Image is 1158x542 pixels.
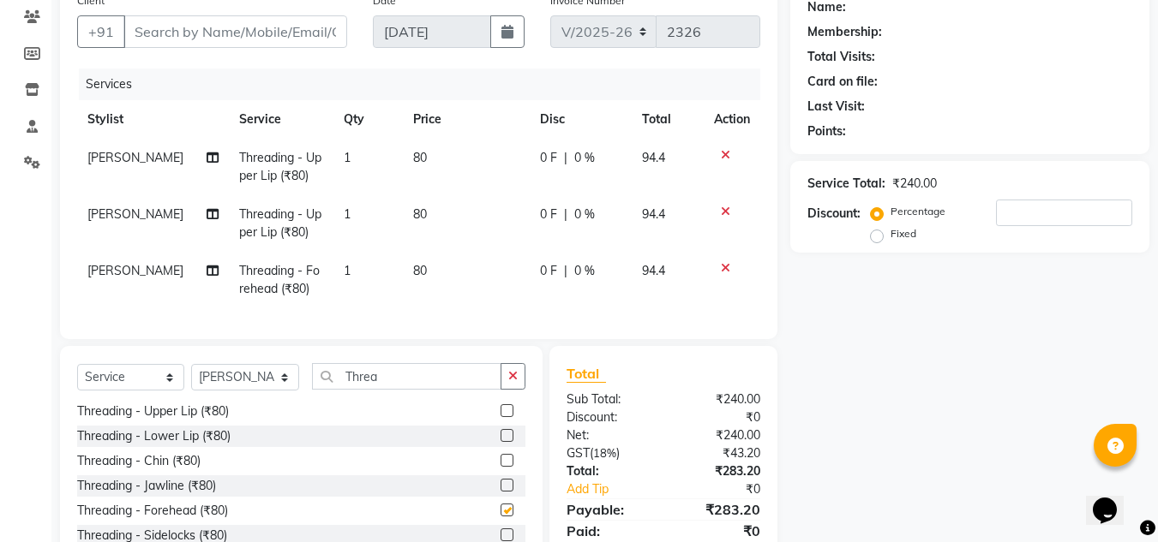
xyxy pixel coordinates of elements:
[807,98,865,116] div: Last Visit:
[403,100,530,139] th: Price
[574,205,595,223] span: 0 %
[1086,474,1141,525] iframe: chat widget
[87,263,183,278] span: [PERSON_NAME]
[807,23,882,41] div: Membership:
[704,100,760,139] th: Action
[413,150,427,165] span: 80
[642,263,665,278] span: 94.4
[663,462,773,480] div: ₹283.20
[77,477,216,495] div: Threading - Jawline (₹80)
[77,15,125,48] button: +91
[807,73,878,91] div: Card on file:
[642,150,665,165] span: 94.4
[77,427,231,445] div: Threading - Lower Lip (₹80)
[123,15,347,48] input: Search by Name/Mobile/Email/Code
[891,226,916,241] label: Fixed
[239,206,321,240] span: Threading - Upper Lip (₹80)
[540,149,557,167] span: 0 F
[344,263,351,278] span: 1
[891,204,945,219] label: Percentage
[312,363,501,390] input: Search or Scan
[77,452,201,470] div: Threading - Chin (₹80)
[229,100,333,139] th: Service
[564,262,567,280] span: |
[564,205,567,223] span: |
[77,100,229,139] th: Stylist
[87,150,183,165] span: [PERSON_NAME]
[554,408,663,426] div: Discount:
[554,499,663,520] div: Payable:
[554,521,663,541] div: Paid:
[79,68,773,100] div: Services
[554,426,663,444] div: Net:
[663,521,773,541] div: ₹0
[87,206,183,222] span: [PERSON_NAME]
[554,444,663,462] div: ( )
[682,480,774,498] div: ₹0
[593,446,616,460] span: 18%
[567,365,606,383] span: Total
[413,263,427,278] span: 80
[663,499,773,520] div: ₹283.20
[663,426,773,444] div: ₹240.00
[564,149,567,167] span: |
[530,100,632,139] th: Disc
[77,502,228,520] div: Threading - Forehead (₹80)
[807,205,861,223] div: Discount:
[554,390,663,408] div: Sub Total:
[574,262,595,280] span: 0 %
[554,480,681,498] a: Add Tip
[663,390,773,408] div: ₹240.00
[413,206,427,222] span: 80
[540,262,557,280] span: 0 F
[540,205,557,223] span: 0 F
[333,100,403,139] th: Qty
[344,150,351,165] span: 1
[663,444,773,462] div: ₹43.20
[239,150,321,183] span: Threading - Upper Lip (₹80)
[239,263,320,296] span: Threading - Forehead (₹80)
[554,462,663,480] div: Total:
[642,206,665,222] span: 94.4
[567,445,590,461] span: Gst
[892,175,937,193] div: ₹240.00
[574,149,595,167] span: 0 %
[77,402,229,420] div: Threading - Upper Lip (₹80)
[807,175,885,193] div: Service Total:
[807,48,875,66] div: Total Visits:
[663,408,773,426] div: ₹0
[344,206,351,222] span: 1
[632,100,705,139] th: Total
[807,122,846,140] div: Points:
